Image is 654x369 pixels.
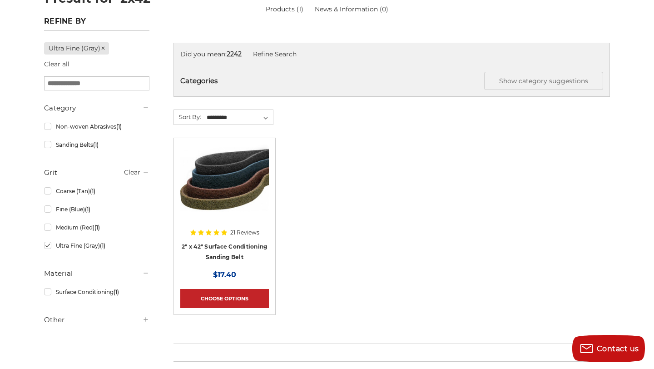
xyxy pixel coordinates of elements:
span: $17.40 [213,270,236,279]
a: Clear all [44,60,69,68]
a: Sanding Belts [44,137,149,153]
a: Coarse (Tan) [44,183,149,199]
a: Non-woven Abrasives [44,119,149,135]
button: Show category suggestions [484,72,603,90]
button: Contact us [572,335,645,362]
span: (1) [94,224,100,231]
span: (1) [85,206,90,213]
h5: Categories [180,72,603,90]
a: 2"x42" Surface Conditioning Sanding Belts [180,145,268,261]
span: (1) [90,188,95,194]
h5: Grit [44,167,149,178]
a: Ultra Fine (Gray) [44,238,149,254]
select: Sort By: [205,111,273,125]
a: Clear [124,168,140,176]
h5: Other [44,314,149,325]
strong: 2242 [227,50,242,58]
a: Refine Search [253,50,297,58]
a: Surface Conditioning [44,284,149,300]
span: (1) [93,141,99,148]
h5: Refine by [44,17,149,31]
span: (1) [116,123,122,130]
a: News & Information (0) [315,5,388,14]
h5: Category [44,103,149,114]
span: Contact us [597,344,639,353]
span: (1) [100,242,105,249]
label: Sort By: [174,110,201,124]
a: Choose Options [180,289,268,308]
img: 2"x42" Surface Conditioning Sanding Belts [180,145,268,217]
div: Did you mean: [180,50,603,59]
a: Medium (Red) [44,219,149,235]
a: Products (1) [266,5,303,13]
a: Ultra Fine (Gray) [44,42,109,55]
a: Fine (Blue) [44,201,149,217]
span: (1) [114,289,119,295]
h5: Material [44,268,149,279]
